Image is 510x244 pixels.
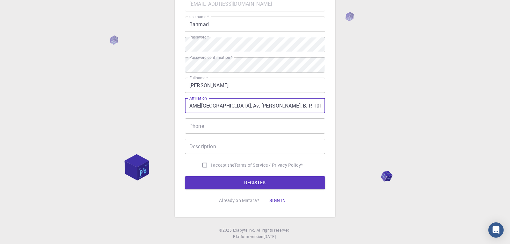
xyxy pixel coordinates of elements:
span: Platform version [233,234,263,240]
span: [DATE] . [264,234,277,239]
p: Already on Mat3ra? [219,197,259,204]
p: Terms of Service / Privacy Policy * [234,162,303,168]
label: username [189,14,209,19]
a: Terms of Service / Privacy Policy* [234,162,303,168]
span: All rights reserved. [257,227,291,234]
span: © 2025 [219,227,233,234]
label: Password confirmation [189,55,232,60]
button: REGISTER [185,176,325,189]
a: Exabyte Inc. [233,227,255,234]
label: Affiliation [189,95,207,101]
span: I accept the [211,162,234,168]
label: Fullname [189,75,208,80]
span: Exabyte Inc. [233,227,255,233]
label: Password [189,34,209,40]
button: Sign in [264,194,291,207]
div: Open Intercom Messenger [488,222,504,238]
a: [DATE]. [264,234,277,240]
